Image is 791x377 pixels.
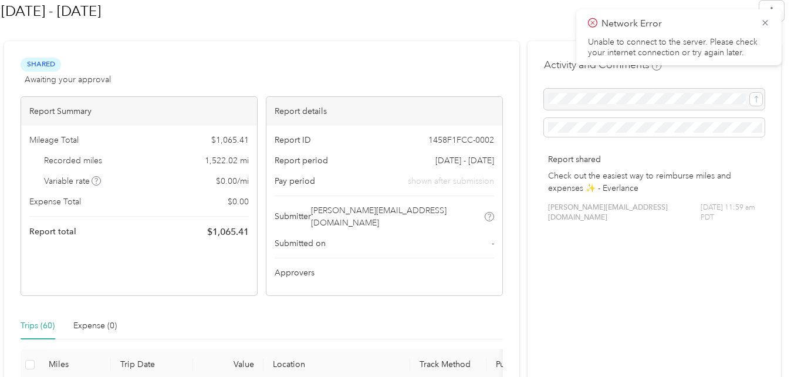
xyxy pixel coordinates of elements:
[588,37,770,58] p: Unable to connect to the server. Please check your internet connection or try again later.
[492,237,494,250] span: -
[275,134,311,146] span: Report ID
[701,203,760,223] span: [DATE] 11:59 am PDT
[73,319,117,332] div: Expense (0)
[548,170,760,194] p: Check out the easiest way to reimburse miles and expenses ✨ - Everlance
[205,154,249,167] span: 1,522.02 mi
[275,210,311,223] span: Submitter
[428,134,494,146] span: 1458F1FCC-0002
[44,154,102,167] span: Recorded miles
[211,134,249,146] span: $ 1,065.41
[207,225,249,239] span: $ 1,065.41
[29,196,81,208] span: Expense Total
[548,153,760,166] p: Report shared
[29,225,76,238] span: Report total
[21,319,55,332] div: Trips (60)
[216,175,249,187] span: $ 0.00 / mi
[408,175,494,187] span: shown after submission
[601,16,752,31] p: Network Error
[21,58,61,71] span: Shared
[544,58,661,72] h4: Activity and Comments
[21,97,257,126] div: Report Summary
[29,134,79,146] span: Mileage Total
[435,154,494,167] span: [DATE] - [DATE]
[311,204,483,229] span: [PERSON_NAME][EMAIL_ADDRESS][DOMAIN_NAME]
[266,97,502,126] div: Report details
[275,237,326,250] span: Submitted on
[228,196,249,208] span: $ 0.00
[25,73,111,86] span: Awaiting your approval
[44,175,102,187] span: Variable rate
[275,154,328,167] span: Report period
[275,267,315,279] span: Approvers
[275,175,315,187] span: Pay period
[548,203,701,223] span: [PERSON_NAME][EMAIL_ADDRESS][DOMAIN_NAME]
